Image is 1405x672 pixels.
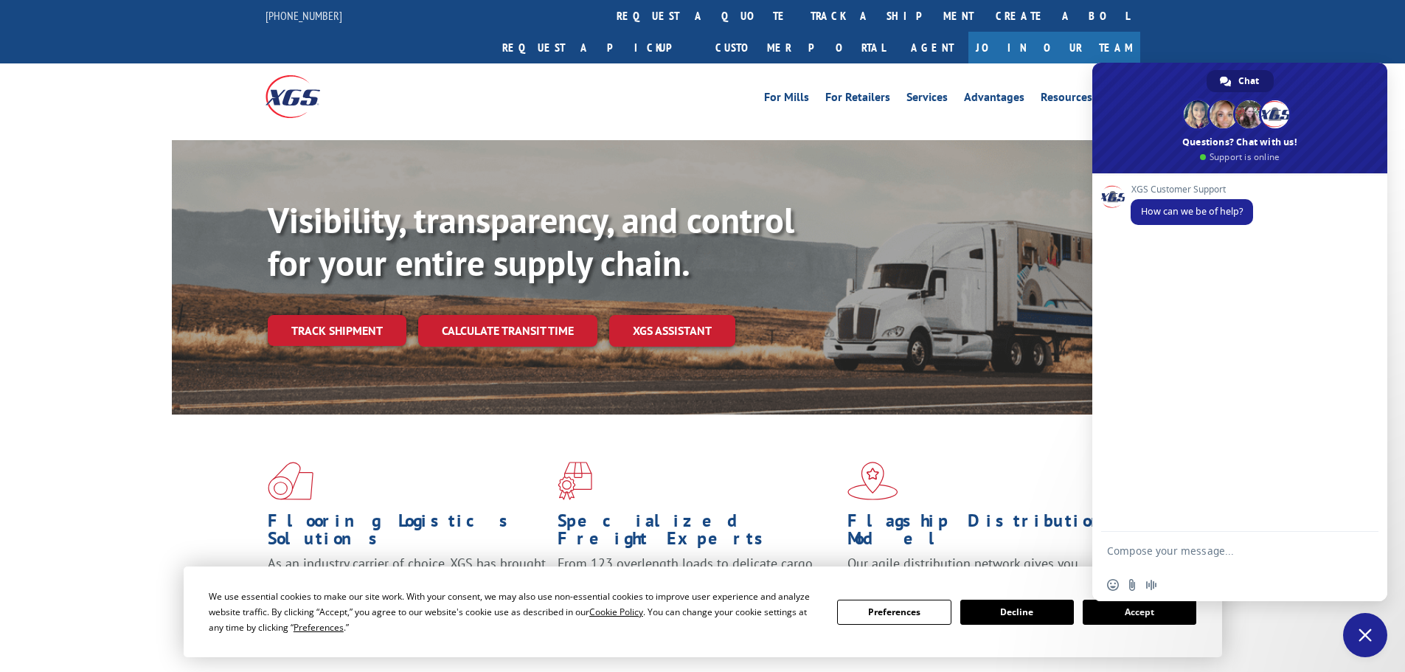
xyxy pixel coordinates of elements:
[704,32,896,63] a: Customer Portal
[491,32,704,63] a: Request a pickup
[589,606,643,618] span: Cookie Policy
[1107,579,1119,591] span: Insert an emoji
[837,600,951,625] button: Preferences
[847,555,1119,589] span: Our agile distribution network gives you nationwide inventory management on demand.
[1207,70,1274,92] a: Chat
[906,91,948,108] a: Services
[847,462,898,500] img: xgs-icon-flagship-distribution-model-red
[764,91,809,108] a: For Mills
[1145,579,1157,591] span: Audio message
[896,32,968,63] a: Agent
[1126,579,1138,591] span: Send a file
[268,315,406,346] a: Track shipment
[184,567,1222,657] div: Cookie Consent Prompt
[968,32,1140,63] a: Join Our Team
[1083,600,1196,625] button: Accept
[268,512,547,555] h1: Flooring Logistics Solutions
[1107,532,1343,569] textarea: Compose your message...
[964,91,1024,108] a: Advantages
[294,621,344,634] span: Preferences
[825,91,890,108] a: For Retailers
[558,512,836,555] h1: Specialized Freight Experts
[266,8,342,23] a: [PHONE_NUMBER]
[960,600,1074,625] button: Decline
[847,512,1126,555] h1: Flagship Distribution Model
[268,462,313,500] img: xgs-icon-total-supply-chain-intelligence-red
[418,315,597,347] a: Calculate transit time
[1238,70,1259,92] span: Chat
[558,555,836,620] p: From 123 overlength loads to delicate cargo, our experienced staff knows the best way to move you...
[1041,91,1092,108] a: Resources
[268,197,794,285] b: Visibility, transparency, and control for your entire supply chain.
[558,462,592,500] img: xgs-icon-focused-on-flooring-red
[1141,205,1243,218] span: How can we be of help?
[1131,184,1253,195] span: XGS Customer Support
[209,589,819,635] div: We use essential cookies to make our site work. With your consent, we may also use non-essential ...
[1343,613,1387,657] a: Close chat
[609,315,735,347] a: XGS ASSISTANT
[268,555,546,607] span: As an industry carrier of choice, XGS has brought innovation and dedication to flooring logistics...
